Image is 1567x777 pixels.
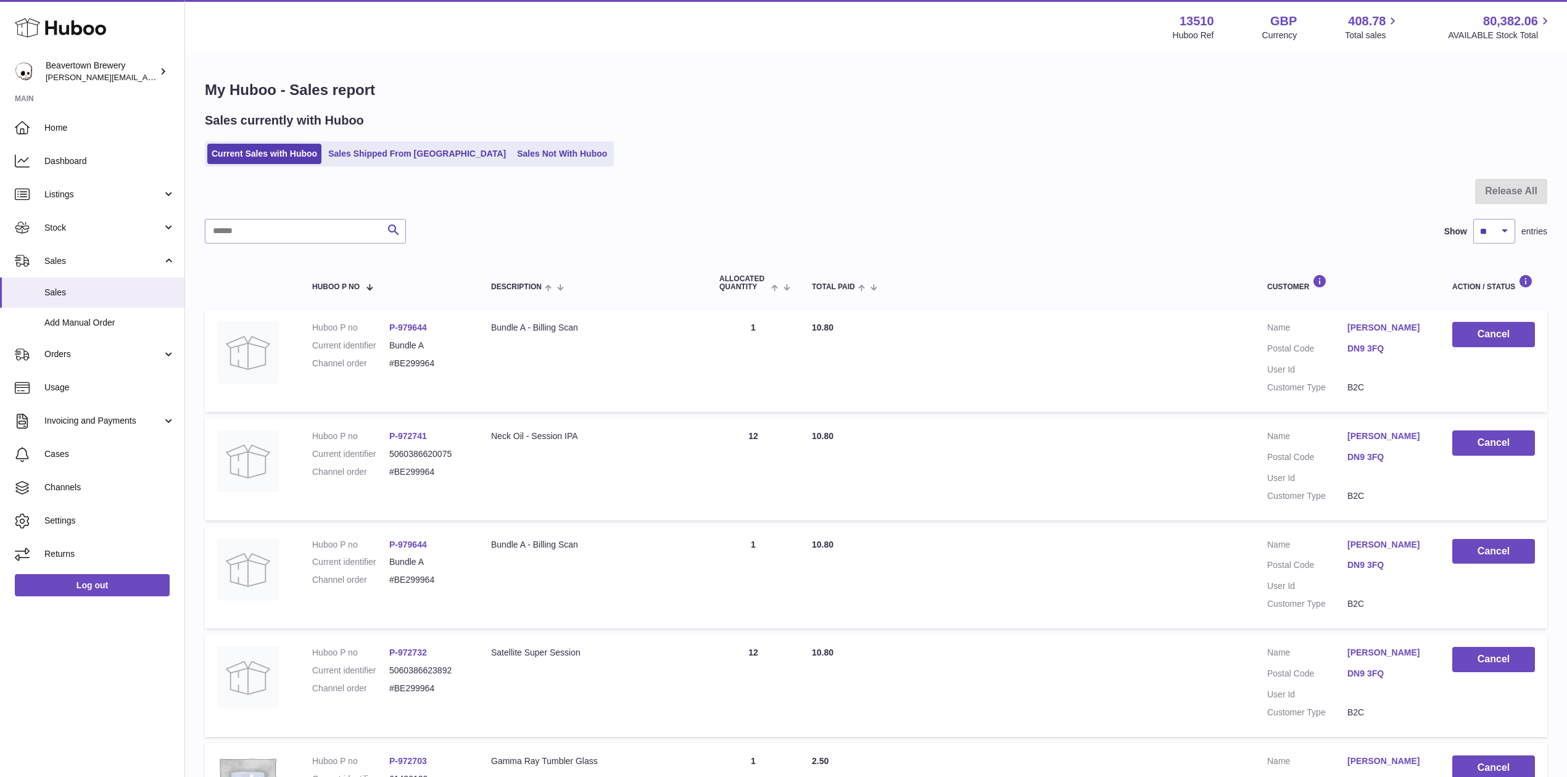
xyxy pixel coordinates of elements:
button: Cancel [1452,322,1535,347]
span: Cases [44,448,175,460]
dt: Customer Type [1267,707,1347,718]
td: 1 [707,310,800,412]
span: 10.80 [812,540,833,549]
dt: Customer Type [1267,382,1347,393]
dt: Channel order [312,683,389,694]
h1: My Huboo - Sales report [205,80,1547,100]
dd: 5060386623892 [389,665,466,676]
span: entries [1521,226,1547,237]
a: [PERSON_NAME] [1347,539,1428,551]
dt: Name [1267,430,1347,445]
img: no-photo.jpg [217,539,279,601]
dd: B2C [1347,707,1428,718]
span: Orders [44,348,162,360]
dt: Huboo P no [312,322,389,334]
dd: B2C [1347,382,1428,393]
span: Channels [44,482,175,493]
a: 80,382.06 AVAILABLE Stock Total [1448,13,1552,41]
dt: Postal Code [1267,451,1347,466]
a: Log out [15,574,170,596]
dt: Name [1267,755,1347,770]
dd: B2C [1347,598,1428,610]
button: Cancel [1452,430,1535,456]
dt: User Id [1267,364,1347,376]
img: Matthew.McCormack@beavertownbrewery.co.uk [15,62,33,81]
a: DN9 3FQ [1347,343,1428,355]
div: Action / Status [1452,274,1535,291]
dt: Current identifier [312,665,389,676]
img: no-photo.jpg [217,647,279,709]
dt: Channel order [312,358,389,369]
dt: User Id [1267,580,1347,592]
dd: #BE299964 [389,574,466,586]
span: 10.80 [812,431,833,441]
dt: Huboo P no [312,539,389,551]
span: Total paid [812,283,855,291]
span: Returns [44,548,175,560]
span: Add Manual Order [44,317,175,329]
span: Huboo P no [312,283,360,291]
span: AVAILABLE Stock Total [1448,30,1552,41]
strong: GBP [1270,13,1297,30]
dt: Customer Type [1267,598,1347,610]
dd: Bundle A [389,556,466,568]
a: DN9 3FQ [1347,451,1428,463]
dd: B2C [1347,490,1428,502]
span: 10.80 [812,323,833,332]
dt: Channel order [312,574,389,586]
dt: User Id [1267,472,1347,484]
a: P-979644 [389,540,427,549]
a: 408.78 Total sales [1345,13,1400,41]
span: [PERSON_NAME][EMAIL_ADDRESS][PERSON_NAME][DOMAIN_NAME] [46,72,313,82]
h2: Sales currently with Huboo [205,112,364,129]
span: Home [44,122,175,134]
img: no-photo.jpg [217,322,279,384]
dd: #BE299964 [389,683,466,694]
span: Description [491,283,542,291]
span: Total sales [1345,30,1400,41]
button: Cancel [1452,539,1535,564]
dt: Current identifier [312,556,389,568]
a: P-972741 [389,431,427,441]
dt: Name [1267,647,1347,662]
a: DN9 3FQ [1347,559,1428,571]
a: P-972703 [389,756,427,766]
dt: Postal Code [1267,668,1347,683]
dt: Huboo P no [312,430,389,442]
dt: Name [1267,539,1347,554]
td: 12 [707,418,800,520]
a: [PERSON_NAME] [1347,322,1428,334]
span: 408.78 [1348,13,1386,30]
span: ALLOCATED Quantity [719,275,768,291]
div: Bundle A - Billing Scan [491,322,695,334]
a: Sales Shipped From [GEOGRAPHIC_DATA] [324,144,510,164]
dt: Postal Code [1267,343,1347,358]
img: no-photo.jpg [217,430,279,492]
div: Beavertown Brewery [46,60,157,83]
dt: Postal Code [1267,559,1347,574]
span: Listings [44,189,162,200]
td: 12 [707,635,800,737]
dd: #BE299964 [389,466,466,478]
div: Currency [1262,30,1297,41]
div: Bundle A - Billing Scan [491,539,695,551]
dt: Name [1267,322,1347,337]
span: Invoicing and Payments [44,415,162,427]
a: P-972732 [389,647,427,657]
span: Sales [44,287,175,298]
span: Dashboard [44,155,175,167]
dt: Huboo P no [312,647,389,659]
a: P-979644 [389,323,427,332]
dt: Current identifier [312,448,389,460]
a: Current Sales with Huboo [207,144,321,164]
span: 2.50 [812,756,829,766]
dt: Current identifier [312,340,389,351]
dt: Channel order [312,466,389,478]
a: [PERSON_NAME] [1347,430,1428,442]
div: Satellite Super Session [491,647,695,659]
span: Settings [44,515,175,527]
dt: Huboo P no [312,755,389,767]
a: Sales Not With Huboo [513,144,611,164]
dt: Customer Type [1267,490,1347,502]
div: Huboo Ref [1173,30,1214,41]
